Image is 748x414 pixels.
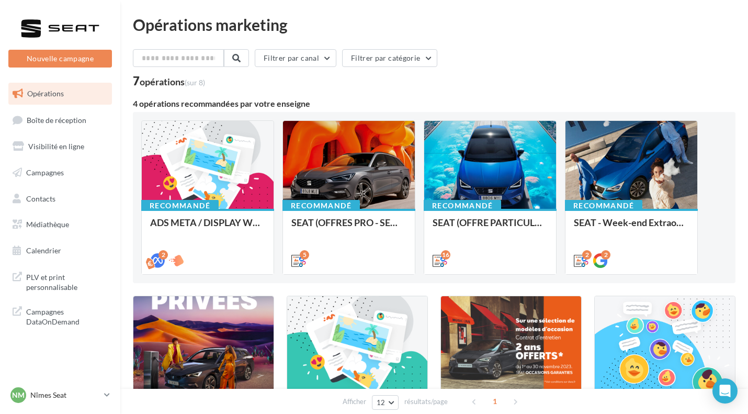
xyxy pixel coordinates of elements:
[26,194,55,203] span: Contacts
[291,217,406,238] div: SEAT (OFFRES PRO - SEPT) - SOCIAL MEDIA
[574,217,689,238] div: SEAT - Week-end Extraordinaire (JPO) - GENERIQUE SEPT / OCTOBRE
[601,250,610,260] div: 2
[404,397,448,407] span: résultats/page
[582,250,592,260] div: 2
[6,109,114,131] a: Boîte de réception
[8,385,112,405] a: Nm Nîmes Seat
[6,136,114,158] a: Visibilité en ligne
[433,217,548,238] div: SEAT (OFFRE PARTICULIER - SEPT) - SOCIAL MEDIA
[343,397,366,407] span: Afficher
[255,49,336,67] button: Filtrer par canal
[133,99,735,108] div: 4 opérations recommandées par votre enseigne
[28,142,84,151] span: Visibilité en ligne
[26,270,108,293] span: PLV et print personnalisable
[30,390,100,400] p: Nîmes Seat
[6,300,114,331] a: Campagnes DataOnDemand
[140,77,205,86] div: opérations
[158,250,168,260] div: 2
[185,78,205,87] span: (sur 8)
[565,200,642,211] div: Recommandé
[377,398,386,407] span: 12
[27,115,86,124] span: Boîte de réception
[26,305,108,327] span: Campagnes DataOnDemand
[372,395,399,410] button: 12
[342,49,437,67] button: Filtrer par catégorie
[712,378,738,404] div: Open Intercom Messenger
[12,390,25,400] span: Nm
[27,89,64,98] span: Opérations
[26,220,69,229] span: Médiathèque
[133,17,735,32] div: Opérations marketing
[486,393,503,410] span: 1
[6,214,114,236] a: Médiathèque
[282,200,360,211] div: Recommandé
[6,162,114,184] a: Campagnes
[133,75,205,87] div: 7
[6,83,114,105] a: Opérations
[6,240,114,262] a: Calendrier
[424,200,501,211] div: Recommandé
[8,50,112,68] button: Nouvelle campagne
[6,266,114,297] a: PLV et print personnalisable
[26,246,61,255] span: Calendrier
[300,250,309,260] div: 5
[150,217,265,238] div: ADS META / DISPLAY WEEK-END Extraordinaire (JPO) Septembre 2025
[26,168,64,177] span: Campagnes
[141,200,219,211] div: Recommandé
[6,188,114,210] a: Contacts
[441,250,450,260] div: 16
